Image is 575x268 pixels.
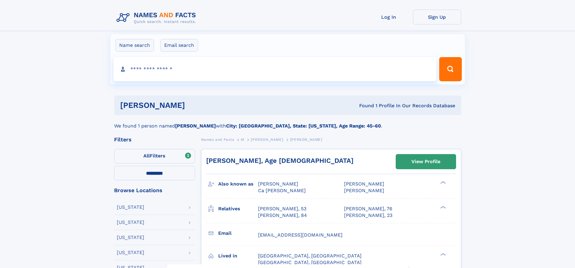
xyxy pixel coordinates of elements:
[114,115,461,130] div: We found 1 person named with .
[117,235,144,240] div: [US_STATE]
[113,57,437,81] input: search input
[344,212,392,219] a: [PERSON_NAME], 23
[344,188,384,193] span: [PERSON_NAME]
[439,252,446,256] div: ❯
[201,136,234,143] a: Names and Facts
[206,157,353,164] a: [PERSON_NAME], Age [DEMOGRAPHIC_DATA]
[344,181,384,187] span: [PERSON_NAME]
[241,136,244,143] a: M
[218,204,258,214] h3: Relatives
[251,136,283,143] a: [PERSON_NAME]
[411,155,440,169] div: View Profile
[258,181,298,187] span: [PERSON_NAME]
[117,220,144,225] div: [US_STATE]
[218,251,258,261] h3: Lived in
[114,10,201,26] img: Logo Names and Facts
[413,10,461,24] a: Sign Up
[120,102,272,109] h1: [PERSON_NAME]
[258,212,307,219] a: [PERSON_NAME], 84
[258,232,343,238] span: [EMAIL_ADDRESS][DOMAIN_NAME]
[218,228,258,238] h3: Email
[143,153,150,159] span: All
[160,39,198,52] label: Email search
[226,123,381,129] b: City: [GEOGRAPHIC_DATA], State: [US_STATE], Age Range: 45-60
[114,188,195,193] div: Browse Locations
[251,137,283,142] span: [PERSON_NAME]
[439,181,446,185] div: ❯
[114,137,195,142] div: Filters
[272,102,455,109] div: Found 1 Profile In Our Records Database
[258,253,362,259] span: [GEOGRAPHIC_DATA], [GEOGRAPHIC_DATA]
[241,137,244,142] span: M
[218,179,258,189] h3: Also known as
[344,205,392,212] a: [PERSON_NAME], 76
[258,260,362,265] span: [GEOGRAPHIC_DATA], [GEOGRAPHIC_DATA]
[258,188,306,193] span: Ca [PERSON_NAME]
[117,250,144,255] div: [US_STATE]
[175,123,216,129] b: [PERSON_NAME]
[115,39,154,52] label: Name search
[258,205,306,212] a: [PERSON_NAME], 53
[290,137,322,142] span: [PERSON_NAME]
[117,205,144,210] div: [US_STATE]
[439,57,462,81] button: Search Button
[439,205,446,209] div: ❯
[396,154,456,169] a: View Profile
[365,10,413,24] a: Log In
[114,149,195,163] label: Filters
